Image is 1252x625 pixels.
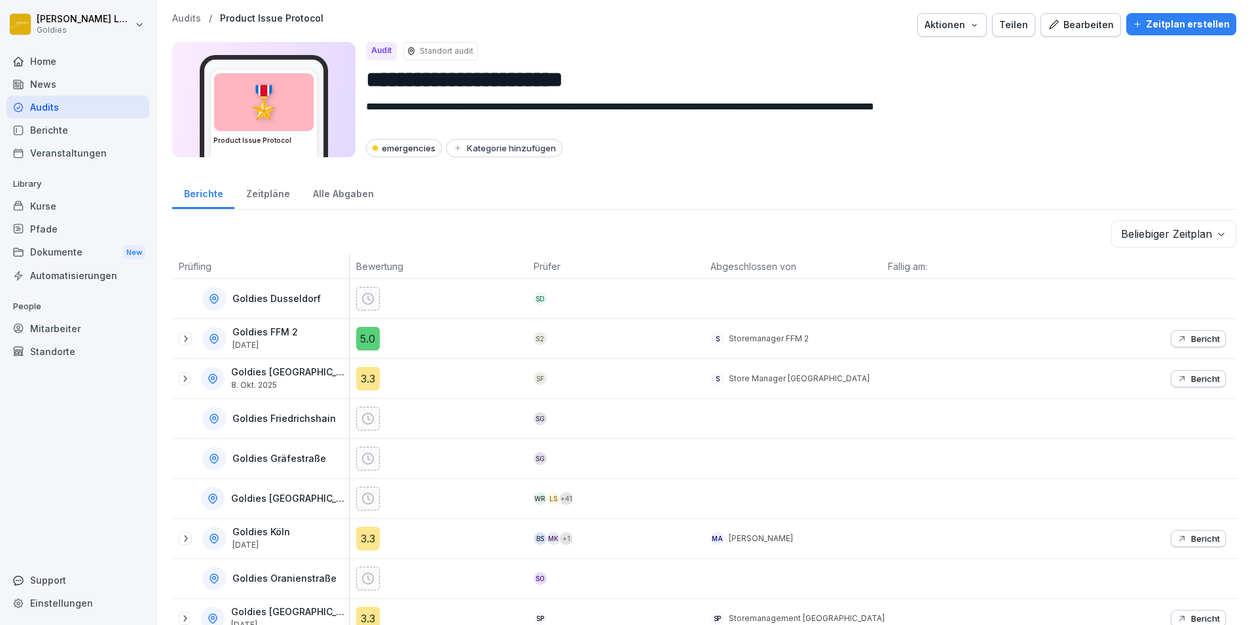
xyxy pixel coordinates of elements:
[560,492,573,505] div: + 41
[534,612,547,625] div: SP
[881,254,1059,279] th: Fällig am:
[231,493,346,504] p: Goldies [GEOGRAPHIC_DATA]
[1171,330,1226,347] button: Bericht
[729,533,793,544] p: [PERSON_NAME]
[534,412,547,425] div: SG
[7,50,149,73] a: Home
[446,139,562,157] button: Kategorie hinzufügen
[123,245,145,260] div: New
[917,13,987,37] button: Aktionen
[231,367,346,378] p: Goldies [GEOGRAPHIC_DATA]
[7,119,149,142] a: Berichte
[1040,13,1121,37] a: Bearbeiten
[209,13,212,24] p: /
[7,218,149,240] a: Pfade
[729,333,809,345] p: Storemanager FFM 2
[1171,370,1226,387] button: Bericht
[7,264,149,287] a: Automatisierungen
[7,195,149,218] a: Kurse
[234,176,301,209] div: Zeitpläne
[7,592,149,615] a: Einstellungen
[231,607,346,618] p: Goldies [GEOGRAPHIC_DATA]
[366,42,397,60] div: Audit
[7,317,149,340] a: Mitarbeiter
[527,254,705,279] th: Prüfer
[560,532,573,545] div: + 1
[534,492,547,505] div: WR
[1191,613,1220,624] p: Bericht
[356,367,380,390] div: 3.3
[534,332,547,345] div: S2
[534,452,547,465] div: SG
[232,327,298,338] p: Goldies FFM 2
[710,532,724,545] div: MA
[420,45,473,57] p: Standort audit
[925,18,980,32] div: Aktionen
[179,259,342,273] p: Prüfling
[710,259,875,273] p: Abgeschlossen von
[710,372,724,385] div: S
[7,96,149,119] a: Audits
[7,240,149,265] div: Dokumente
[172,176,234,209] a: Berichte
[1133,17,1230,31] div: Zeitplan erstellen
[366,139,442,157] div: emergencies
[232,341,298,350] p: [DATE]
[992,13,1035,37] button: Teilen
[547,532,560,545] div: MK
[729,373,870,385] p: Store Manager [GEOGRAPHIC_DATA]
[1126,13,1236,35] button: Zeitplan erstellen
[547,492,560,505] div: LS
[220,13,323,24] a: Product Issue Protocol
[710,612,724,625] div: SP
[232,573,337,584] p: Goldies Oranienstraße
[232,527,290,538] p: Goldies Köln
[1191,333,1220,344] p: Bericht
[7,174,149,195] p: Library
[356,327,380,350] div: 5.0
[214,73,314,131] div: 🎖️
[7,142,149,164] a: Veranstaltungen
[356,259,521,273] p: Bewertung
[1191,373,1220,384] p: Bericht
[232,540,290,550] p: [DATE]
[172,13,201,24] a: Audits
[999,18,1028,32] div: Teilen
[452,143,556,153] div: Kategorie hinzufügen
[213,136,314,145] h3: Product Issue Protocol
[534,572,547,585] div: SO
[534,292,547,305] div: SD
[729,613,885,624] p: Storemanagement [GEOGRAPHIC_DATA]
[1191,533,1220,544] p: Bericht
[301,176,385,209] a: Alle Abgaben
[232,413,336,425] p: Goldies Friedrichshain
[37,26,132,35] p: Goldies
[7,340,149,363] a: Standorte
[232,294,321,305] p: Goldies Dusseldorf
[534,372,547,385] div: SF
[1048,18,1114,32] div: Bearbeiten
[7,73,149,96] a: News
[710,332,724,345] div: S
[232,453,326,464] p: Goldies Gräfestraße
[7,240,149,265] a: DokumenteNew
[231,381,346,390] p: 8. Okt. 2025
[356,527,380,550] div: 3.3
[7,296,149,317] p: People
[534,532,547,545] div: BS
[37,14,132,25] p: [PERSON_NAME] Loska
